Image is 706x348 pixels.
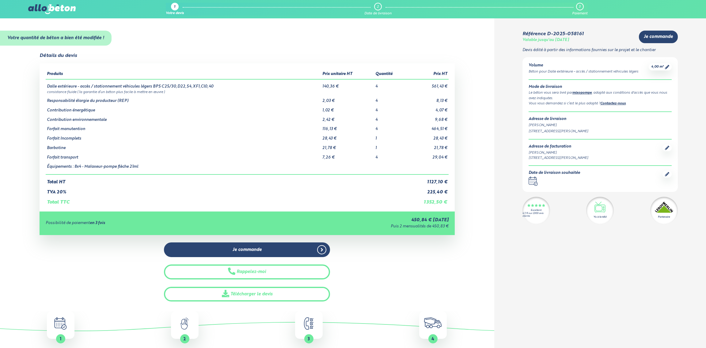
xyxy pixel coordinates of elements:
div: Volume [529,63,638,68]
div: Le béton vous sera livré par , adapté aux conditions d'accès que vous nous avez indiquées. [529,90,672,101]
div: Date de livraison souhaitée [529,171,580,175]
strong: en 3 fois [90,221,105,225]
td: 1 [374,132,406,141]
div: 450,84 € [DATE] [250,218,449,223]
td: 29,04 € [406,151,449,160]
th: Quantité [374,69,406,79]
td: 4 [374,79,406,89]
td: 1 127,10 € [406,174,449,185]
td: 4 [374,94,406,103]
td: 9,68 € [406,113,449,122]
td: Forfait Incomplets [46,132,321,141]
div: [PERSON_NAME] [529,123,672,128]
td: Total TTC [46,195,406,205]
a: 1 Votre devis [166,3,184,16]
td: 1 352,50 € [406,195,449,205]
span: 1 [60,337,61,341]
strong: Votre quantité de béton a bien été modifiée ! [7,36,104,40]
a: Contactez-nous [600,102,626,105]
p: Devis édité à partir des informations fournies sur le projet et le chantier [522,48,678,53]
div: Mode de livraison [529,85,672,89]
a: 3 Paiement [572,3,587,16]
a: 2 Date de livraison [364,3,392,16]
span: Je commande [644,34,673,39]
div: Adresse de livraison [529,117,672,122]
div: 3 [579,5,580,9]
span: Je commande [233,247,262,253]
td: 1,02 € [321,103,374,113]
td: 561,43 € [406,79,449,89]
td: Barbotine [46,141,321,151]
div: Vu à la télé [594,215,606,219]
div: Béton pour Dalle extérieure - accès / stationnement véhicules légers [529,69,638,74]
td: 21,78 € [321,141,374,151]
span: 4 [431,337,434,341]
td: 140,36 € [321,79,374,89]
td: 28,43 € [321,132,374,141]
a: Je commande [164,242,330,257]
td: 4 [374,103,406,113]
td: 4,07 € [406,103,449,113]
div: 1 [174,5,175,9]
a: Je commande [639,31,678,43]
div: Date de livraison [364,12,392,16]
div: [STREET_ADDRESS][PERSON_NAME] [529,155,588,161]
td: 116,13 € [321,122,374,132]
td: Contribution environnementale [46,113,321,122]
td: 21,78 € [406,141,449,151]
td: 2,03 € [321,94,374,103]
td: TVA 20% [46,185,406,195]
div: Détails du devis [40,53,77,58]
span: 3 [308,337,310,341]
td: Contribution énergétique [46,103,321,113]
div: Référence D-2025-058161 [522,31,584,37]
div: Puis 2 mensualités de 450,83 € [250,224,449,229]
td: 4 [374,122,406,132]
div: Paiement [572,12,587,16]
div: Vous vous demandez si c’est le plus adapté ? . [529,101,672,107]
div: Votre devis [166,12,184,16]
div: Possibilité de paiement [46,221,250,226]
a: Télécharger le devis [164,287,330,302]
div: Excellent [531,209,541,212]
td: Forfait transport [46,151,321,160]
td: Dalle extérieure - accès / stationnement véhicules légers BPS C25/30,D22,S4,XF1,Cl0,40 [46,79,321,89]
button: Rappelez-moi [164,264,330,279]
th: Produits [46,69,321,79]
td: 8,13 € [406,94,449,103]
th: Prix HT [406,69,449,79]
div: Partenaire [658,215,670,219]
td: consistance fluide ( la garantie d’un béton plus facile à mettre en œuvre ) [46,89,449,94]
th: Prix unitaire HT [321,69,374,79]
td: Total HT [46,174,406,185]
iframe: Help widget launcher [651,324,699,341]
img: truck.c7a9816ed8b9b1312949.png [424,317,442,328]
div: Valable jusqu'au [DATE] [522,38,569,43]
td: Forfait manutention [46,122,321,132]
td: 4 [374,113,406,122]
div: [STREET_ADDRESS][PERSON_NAME] [529,129,672,134]
td: 1 [374,141,406,151]
td: Responsabilité élargie du producteur (REP) [46,94,321,103]
td: 464,51 € [406,122,449,132]
td: 225,40 € [406,185,449,195]
a: mixopompe [572,91,592,95]
div: [PERSON_NAME] [529,150,588,155]
td: 4 [374,151,406,160]
div: 2 [377,5,379,9]
td: 28,43 € [406,132,449,141]
td: 2,42 € [321,113,374,122]
td: 7,26 € [321,151,374,160]
div: Adresse de facturation [529,144,588,149]
td: Équipements : 8x4 - Malaxeur-pompe flèche 21ml [46,160,321,174]
span: 2 [183,337,186,341]
div: 4.7/5 sur 2300 avis clients [522,212,550,218]
img: allobéton [28,4,75,14]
